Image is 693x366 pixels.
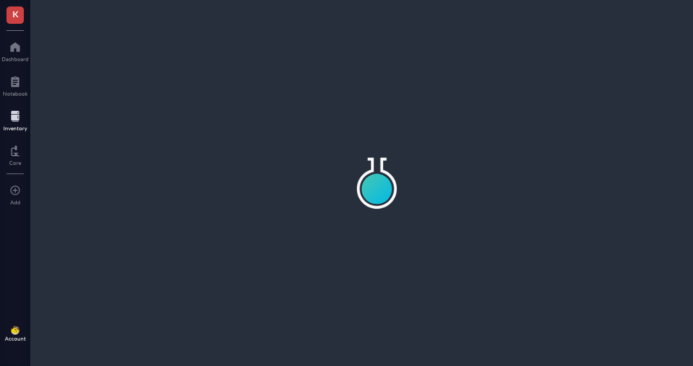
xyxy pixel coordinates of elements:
a: Inventory [3,108,27,131]
div: Core [9,159,21,166]
div: Inventory [3,125,27,131]
img: da48f3c6-a43e-4a2d-aade-5eac0d93827f.jpeg [11,326,19,335]
div: Notebook [3,90,28,97]
a: Dashboard [2,38,29,62]
div: Account [5,335,26,342]
div: Add [10,199,21,205]
span: K [12,7,18,21]
a: Core [9,142,21,166]
a: Notebook [3,73,28,97]
div: Dashboard [2,56,29,62]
